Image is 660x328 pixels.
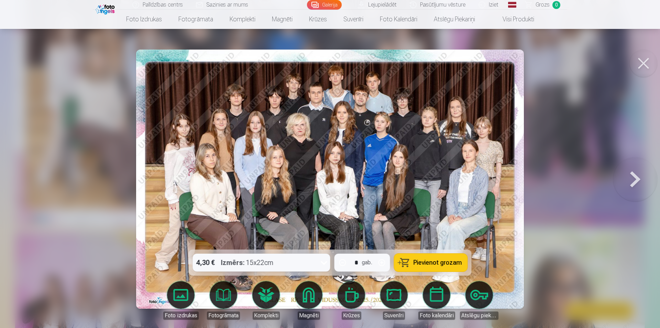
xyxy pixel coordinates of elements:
a: Visi produkti [483,10,542,29]
a: Magnēti [289,281,328,320]
strong: Izmērs : [221,258,245,267]
div: Foto kalendāri [418,311,455,320]
button: Pievienot grozam [394,254,467,272]
a: Fotogrāmata [204,281,243,320]
a: Krūzes [332,281,371,320]
div: Magnēti [298,311,320,320]
a: Atslēgu piekariņi [426,10,483,29]
div: 15x22cm [221,254,274,272]
span: 0 [552,1,560,9]
a: Foto kalendāri [417,281,456,320]
a: Krūzes [301,10,335,29]
img: /fa1 [96,3,117,14]
a: Suvenīri [375,281,413,320]
div: Foto izdrukas [163,311,199,320]
div: Komplekti [253,311,280,320]
div: Krūzes [342,311,361,320]
a: Komplekti [247,281,285,320]
div: 4,30 € [193,254,218,272]
a: Atslēgu piekariņi [460,281,498,320]
a: Suvenīri [335,10,372,29]
div: Atslēgu piekariņi [460,311,498,320]
a: Foto izdrukas [118,10,170,29]
a: Magnēti [264,10,301,29]
span: Grozs [536,1,550,9]
a: Foto izdrukas [162,281,200,320]
a: Foto kalendāri [372,10,426,29]
a: Komplekti [221,10,264,29]
div: Fotogrāmata [207,311,240,320]
span: Pievienot grozam [414,260,462,266]
div: Suvenīri [383,311,405,320]
a: Fotogrāmata [170,10,221,29]
div: gab. [362,258,372,267]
